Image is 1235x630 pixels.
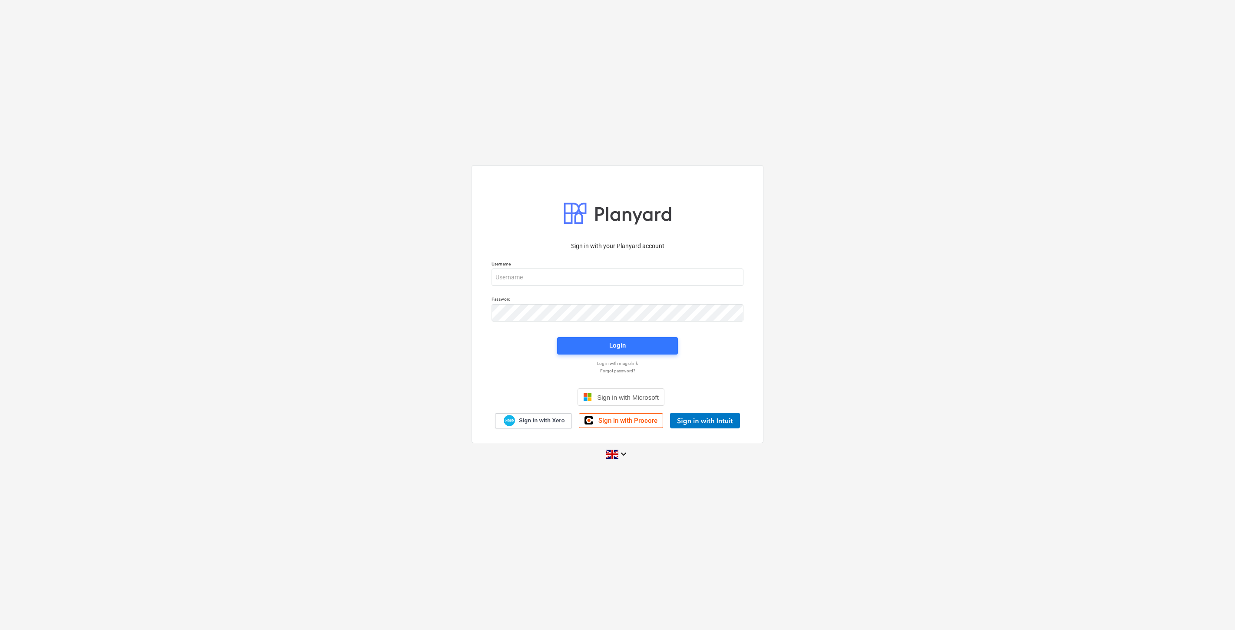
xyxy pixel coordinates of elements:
p: Sign in with your Planyard account [492,242,743,251]
i: keyboard_arrow_down [618,449,629,459]
p: Password [492,296,743,304]
button: Login [557,337,678,355]
a: Sign in with Procore [579,413,663,428]
p: Username [492,261,743,269]
img: Xero logo [504,415,515,427]
span: Sign in with Xero [519,417,565,424]
span: Sign in with Procore [598,417,657,424]
a: Sign in with Xero [495,413,572,428]
div: Login [609,340,626,351]
a: Log in with magic link [487,361,748,366]
input: Username [492,269,743,286]
a: Forgot password? [487,368,748,374]
span: Sign in with Microsoft [597,394,659,401]
img: Microsoft logo [583,393,592,401]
